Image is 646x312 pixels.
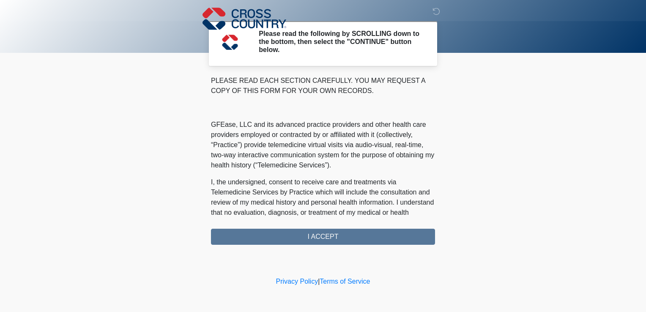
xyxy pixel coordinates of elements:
[211,120,435,170] p: GFEase, LLC and its advanced practice providers and other health care providers employed or contr...
[203,6,286,31] img: Cross Country Logo
[211,177,435,268] p: I, the undersigned, consent to receive care and treatments via Telemedicine Services by Practice ...
[276,278,318,285] a: Privacy Policy
[211,76,435,96] p: PLEASE READ EACH SECTION CAREFULLY. YOU MAY REQUEST A COPY OF THIS FORM FOR YOUR OWN RECORDS.
[318,278,320,285] a: |
[259,30,422,54] h2: Please read the following by SCROLLING down to the bottom, then select the "CONTINUE" button below.
[320,278,370,285] a: Terms of Service
[217,30,243,55] img: Agent Avatar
